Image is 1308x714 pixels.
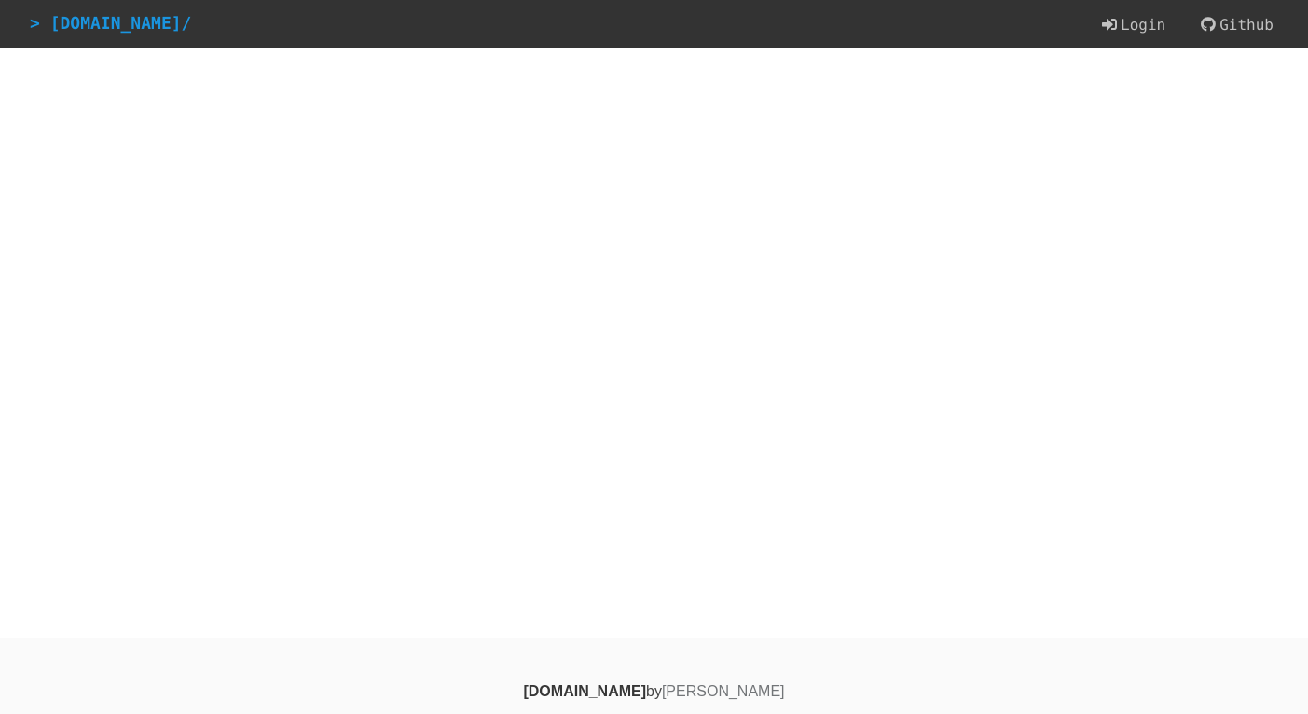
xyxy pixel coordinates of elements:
a: Github [1192,8,1278,41]
p: by [22,683,1286,700]
span: Github [1219,16,1274,34]
strong: [DOMAIN_NAME] [523,683,646,699]
h4: > [DOMAIN_NAME] [30,12,191,35]
span: / [182,14,192,34]
a: [PERSON_NAME] [662,683,785,699]
span: Login [1121,16,1165,34]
